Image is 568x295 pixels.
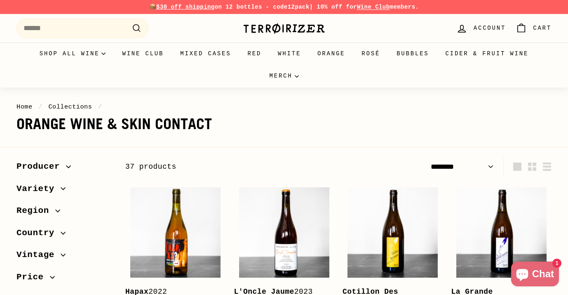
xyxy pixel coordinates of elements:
span: / [96,103,104,111]
a: Orange [309,42,353,65]
div: 37 products [125,161,338,173]
span: Variety [16,182,61,196]
a: Home [16,103,33,111]
span: Vintage [16,248,61,262]
span: / [36,103,45,111]
a: Mixed Cases [172,42,239,65]
span: Country [16,226,61,240]
button: Price [16,268,112,290]
button: Vintage [16,246,112,268]
a: Rosé [353,42,388,65]
h1: Orange wine & Skin contact [16,116,552,132]
summary: Shop all wine [31,42,114,65]
a: Red [239,42,270,65]
span: Price [16,270,50,284]
button: Region [16,202,112,224]
p: 📦 on 12 bottles - code | 10% off for members. [16,2,552,12]
summary: Merch [261,65,307,87]
a: Account [451,16,511,40]
inbox-online-store-chat: Shopify online store chat [509,262,561,288]
button: Country [16,224,112,246]
button: Producer [16,158,112,180]
span: Cart [533,24,552,33]
span: Account [474,24,506,33]
span: Region [16,204,55,218]
a: Wine Club [357,4,390,10]
a: Bubbles [388,42,437,65]
a: Wine Club [114,42,172,65]
strong: 12pack [288,4,310,10]
span: $30 off shipping [156,4,215,10]
a: White [270,42,309,65]
a: Cart [511,16,556,40]
button: Variety [16,180,112,202]
a: Collections [48,103,92,111]
nav: breadcrumbs [16,102,552,112]
a: Cider & Fruit Wine [437,42,537,65]
span: Producer [16,160,66,174]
